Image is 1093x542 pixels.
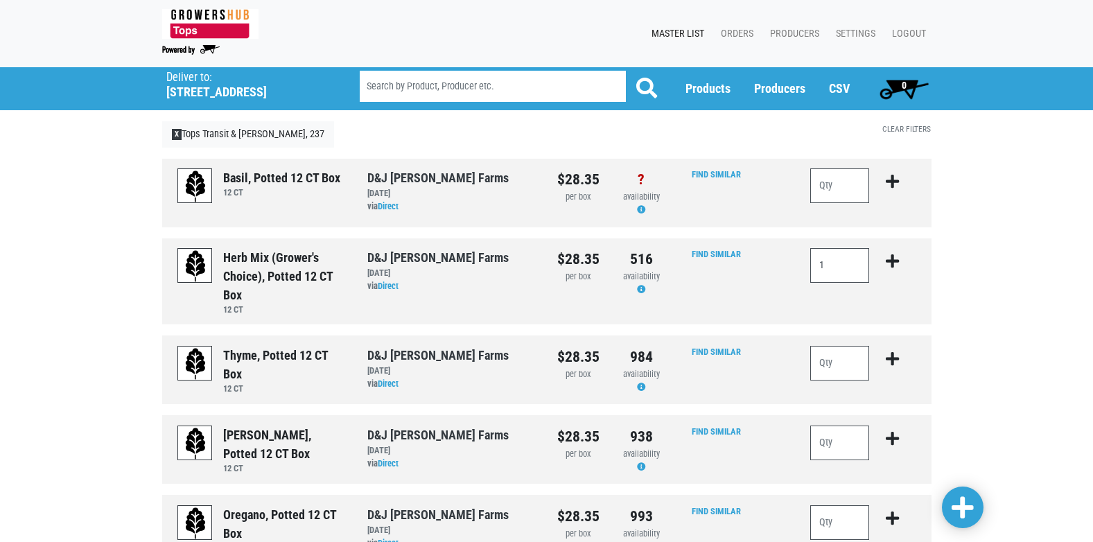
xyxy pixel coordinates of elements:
h6: 12 CT [223,383,347,394]
div: [PERSON_NAME], Potted 12 CT Box [223,426,347,463]
div: [DATE] [367,267,536,280]
a: Direct [378,201,399,211]
a: Orders [710,21,759,47]
div: via [367,280,536,293]
div: 993 [620,505,663,527]
div: per box [557,191,600,204]
a: 0 [873,75,935,103]
div: Thyme, Potted 12 CT Box [223,346,347,383]
img: placeholder-variety-43d6402dacf2d531de610a020419775a.svg [178,426,213,461]
a: D&J [PERSON_NAME] Farms [367,348,509,362]
input: Qty [810,505,870,540]
input: Qty [810,346,870,381]
a: Find Similar [692,506,741,516]
a: CSV [829,81,850,96]
a: Master List [640,21,710,47]
div: via [367,457,536,471]
a: D&J [PERSON_NAME] Farms [367,250,509,265]
div: [DATE] [367,187,536,200]
a: D&J [PERSON_NAME] Farms [367,171,509,185]
div: per box [557,368,600,381]
a: Find Similar [692,249,741,259]
span: availability [623,271,660,281]
div: Herb Mix (Grower's choice), Potted 12 CT Box [223,248,347,304]
a: Direct [378,378,399,389]
a: Direct [378,458,399,469]
a: Clear Filters [882,124,931,134]
div: $28.35 [557,248,600,270]
div: via [367,200,536,213]
a: Find Similar [692,426,741,437]
span: Tops Transit & Rehm, 237 (6363 Transit Rd, Depew, NY 14043, USA) [166,67,335,100]
a: Logout [881,21,932,47]
a: Find Similar [692,347,741,357]
span: availability [623,448,660,459]
div: $28.35 [557,168,600,191]
a: Find Similar [692,169,741,180]
a: D&J [PERSON_NAME] Farms [367,507,509,522]
a: Settings [825,21,881,47]
div: ? [620,168,663,191]
a: Producers [754,81,805,96]
h5: [STREET_ADDRESS] [166,85,324,100]
div: [DATE] [367,524,536,537]
h6: 12 CT [223,304,347,315]
img: placeholder-variety-43d6402dacf2d531de610a020419775a.svg [178,506,213,541]
a: D&J [PERSON_NAME] Farms [367,428,509,442]
div: $28.35 [557,346,600,368]
p: Deliver to: [166,71,324,85]
input: Qty [810,426,870,460]
span: 0 [902,80,907,91]
a: Producers [759,21,825,47]
div: 516 [620,248,663,270]
div: Basil, Potted 12 CT Box [223,168,340,187]
div: $28.35 [557,505,600,527]
div: per box [557,527,600,541]
a: XTops Transit & [PERSON_NAME], 237 [162,121,335,148]
div: per box [557,448,600,461]
h6: 12 CT [223,463,347,473]
h6: 12 CT [223,187,340,198]
span: availability [623,191,660,202]
img: 279edf242af8f9d49a69d9d2afa010fb.png [162,9,259,39]
div: $28.35 [557,426,600,448]
span: availability [623,528,660,539]
input: Qty [810,168,870,203]
div: [DATE] [367,444,536,457]
div: 938 [620,426,663,448]
div: 984 [620,346,663,368]
a: Products [685,81,731,96]
span: availability [623,369,660,379]
input: Search by Product, Producer etc. [360,71,626,102]
img: Powered by Big Wheelbarrow [162,45,220,55]
div: via [367,378,536,391]
img: placeholder-variety-43d6402dacf2d531de610a020419775a.svg [178,169,213,204]
a: Direct [378,281,399,291]
input: Qty [810,248,870,283]
div: [DATE] [367,365,536,378]
img: placeholder-variety-43d6402dacf2d531de610a020419775a.svg [178,249,213,283]
img: placeholder-variety-43d6402dacf2d531de610a020419775a.svg [178,347,213,381]
div: per box [557,270,600,283]
span: X [172,129,182,140]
